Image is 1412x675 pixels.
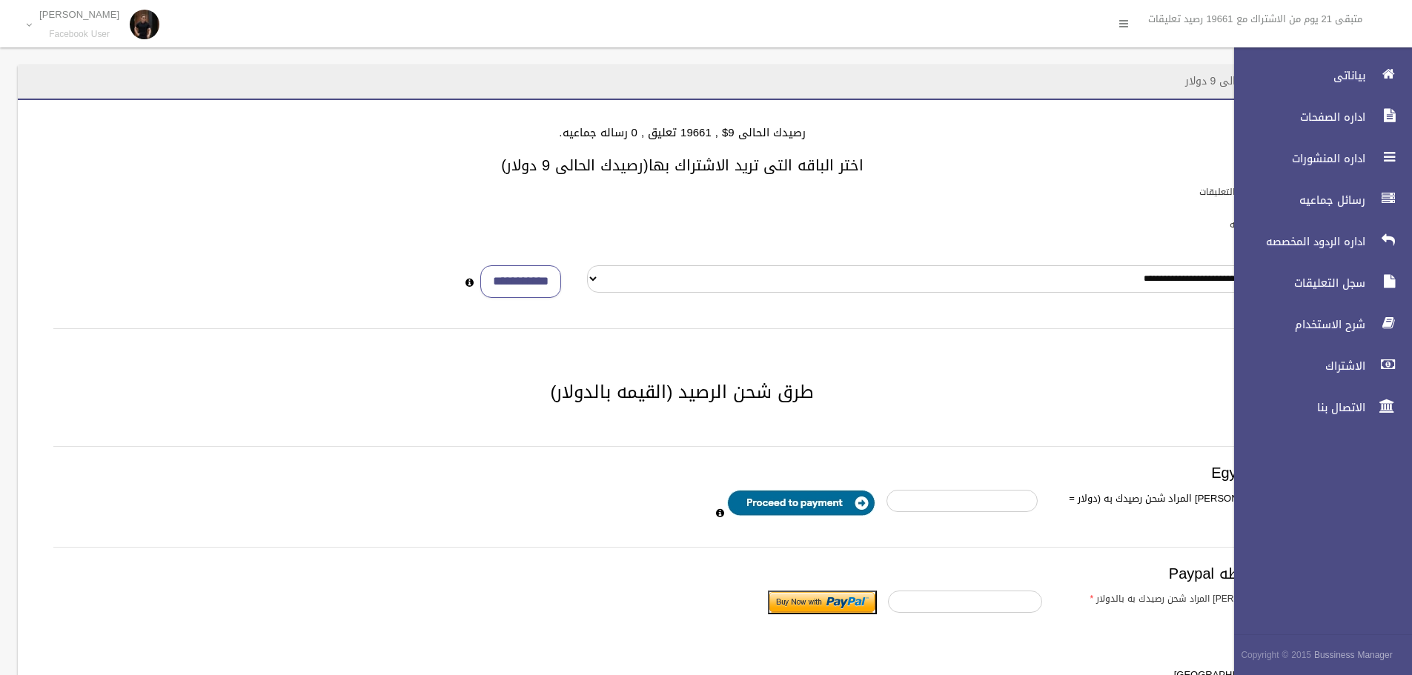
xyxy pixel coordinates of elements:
a: رسائل جماعيه [1222,184,1412,216]
span: اداره الردود المخصصه [1222,234,1370,249]
input: Submit [768,591,877,614]
span: الاشتراك [1222,359,1370,373]
a: بياناتى [1222,59,1412,92]
h4: رصيدك الحالى 9$ , 19661 تعليق , 0 رساله جماعيه. [36,127,1329,139]
a: الاشتراك [1222,350,1412,382]
span: شرح الاستخدام [1222,317,1370,332]
span: سجل التعليقات [1222,276,1370,290]
a: شرح الاستخدام [1222,308,1412,341]
a: اداره الردود المخصصه [1222,225,1412,258]
h2: طرق شحن الرصيد (القيمه بالدولار) [36,382,1329,402]
a: الاتصال بنا [1222,391,1412,424]
label: ادخل [PERSON_NAME] المراد شحن رصيدك به بالدولار [1053,591,1318,607]
span: رسائل جماعيه [1222,193,1370,207]
h3: الدفع بواسطه Paypal [53,565,1311,582]
span: الاتصال بنا [1222,400,1370,415]
label: ادخل [PERSON_NAME] المراد شحن رصيدك به (دولار = 35 جنيه ) [1049,490,1309,525]
h3: اختر الباقه التى تريد الاشتراك بها(رصيدك الحالى 9 دولار) [36,157,1329,173]
span: بياناتى [1222,68,1370,83]
span: اداره الصفحات [1222,110,1370,124]
h3: Egypt payment [53,465,1311,481]
label: باقات الرسائل الجماعيه [1230,216,1316,233]
span: اداره المنشورات [1222,151,1370,166]
p: [PERSON_NAME] [39,9,119,20]
span: Copyright © 2015 [1241,647,1311,663]
small: Facebook User [39,29,119,40]
strong: Bussiness Manager [1314,647,1393,663]
a: سجل التعليقات [1222,267,1412,299]
header: الاشتراك - رصيدك الحالى 9 دولار [1167,67,1347,96]
label: باقات الرد الالى على التعليقات [1199,184,1316,200]
a: اداره المنشورات [1222,142,1412,175]
a: اداره الصفحات [1222,101,1412,133]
